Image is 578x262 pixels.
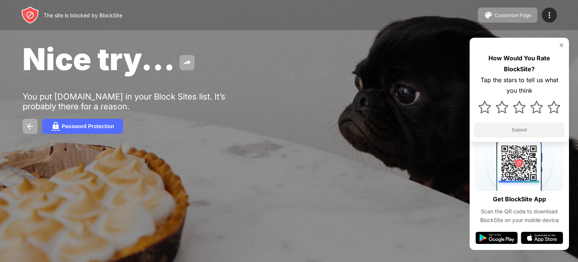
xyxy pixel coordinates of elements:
[558,42,564,48] img: rate-us-close.svg
[513,101,526,113] img: star.svg
[476,207,563,224] div: Scan the QR code to download BlockSite on your mobile device
[62,123,114,129] div: Password Protection
[548,101,560,113] img: star.svg
[21,6,39,24] img: header-logo.svg
[496,101,508,113] img: star.svg
[494,12,531,18] div: Customize Page
[44,12,122,18] div: The site is blocked by BlockSite
[51,122,60,131] img: password.svg
[183,58,192,67] img: share.svg
[476,232,518,244] img: google-play.svg
[545,11,554,20] img: menu-icon.svg
[26,122,35,131] img: back.svg
[484,11,493,20] img: pallet.svg
[530,101,543,113] img: star.svg
[493,194,546,205] div: Get BlockSite App
[42,119,123,134] button: Password Protection
[23,92,255,111] div: You put [DOMAIN_NAME] in your Block Sites list. It’s probably there for a reason.
[478,8,537,23] button: Customize Page
[474,75,564,97] div: Tap the stars to tell us what you think
[23,41,175,77] span: Nice try...
[474,53,564,75] div: How Would You Rate BlockSite?
[521,232,563,244] img: app-store.svg
[478,101,491,113] img: star.svg
[474,123,564,138] button: Submit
